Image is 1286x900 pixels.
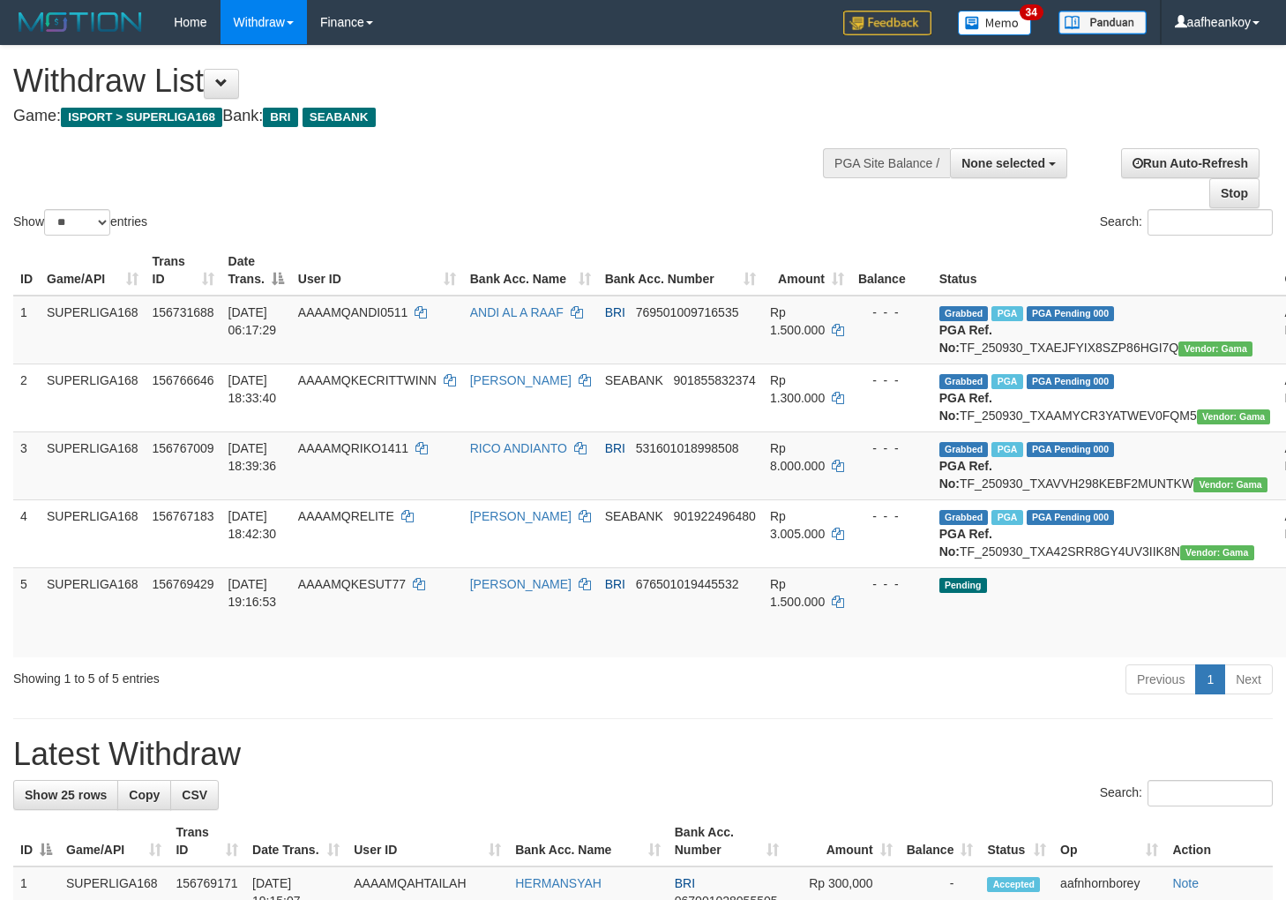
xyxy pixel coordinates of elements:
[228,373,277,405] span: [DATE] 18:33:40
[958,11,1032,35] img: Button%20Memo.svg
[13,499,40,567] td: 4
[298,373,437,387] span: AAAAMQKECRITTWINN
[636,441,739,455] span: Copy 531601018998508 to clipboard
[298,577,406,591] span: AAAAMQKESUT77
[1100,780,1273,806] label: Search:
[673,373,755,387] span: Copy 901855832374 to clipboard
[1121,148,1260,178] a: Run Auto-Refresh
[932,245,1278,296] th: Status
[13,245,40,296] th: ID
[843,11,931,35] img: Feedback.jpg
[170,780,219,810] a: CSV
[1148,780,1273,806] input: Search:
[1209,178,1260,208] a: Stop
[470,441,567,455] a: RICO ANDIANTO
[40,245,146,296] th: Game/API: activate to sort column ascending
[470,305,564,319] a: ANDI AL A RAAF
[939,459,992,491] b: PGA Ref. No:
[858,507,925,525] div: - - -
[13,9,147,35] img: MOTION_logo.png
[900,816,981,866] th: Balance: activate to sort column ascending
[939,306,989,321] span: Grabbed
[153,509,214,523] span: 156767183
[932,431,1278,499] td: TF_250930_TXAVVH298KEBF2MUNTKW
[347,816,508,866] th: User ID: activate to sort column ascending
[1100,209,1273,236] label: Search:
[153,305,214,319] span: 156731688
[1027,442,1115,457] span: PGA Pending
[939,442,989,457] span: Grabbed
[980,816,1053,866] th: Status: activate to sort column ascending
[961,156,1045,170] span: None selected
[228,305,277,337] span: [DATE] 06:17:29
[228,577,277,609] span: [DATE] 19:16:53
[823,148,950,178] div: PGA Site Balance /
[605,373,663,387] span: SEABANK
[858,371,925,389] div: - - -
[991,442,1022,457] span: Marked by aafheankoy
[605,577,625,591] span: BRI
[221,245,291,296] th: Date Trans.: activate to sort column descending
[117,780,171,810] a: Copy
[786,816,900,866] th: Amount: activate to sort column ascending
[13,567,40,657] td: 5
[932,296,1278,364] td: TF_250930_TXAEJFYIX8SZP86HGI7Q
[263,108,297,127] span: BRI
[298,441,408,455] span: AAAAMQRIKO1411
[770,577,825,609] span: Rp 1.500.000
[1125,664,1196,694] a: Previous
[470,373,572,387] a: [PERSON_NAME]
[636,577,739,591] span: Copy 676501019445532 to clipboard
[1058,11,1147,34] img: panduan.png
[40,567,146,657] td: SUPERLIGA168
[939,578,987,593] span: Pending
[44,209,110,236] select: Showentries
[950,148,1067,178] button: None selected
[1180,545,1254,560] span: Vendor URL: https://trx31.1velocity.biz
[598,245,763,296] th: Bank Acc. Number: activate to sort column ascending
[13,431,40,499] td: 3
[61,108,222,127] span: ISPORT > SUPERLIGA168
[939,510,989,525] span: Grabbed
[991,374,1022,389] span: Marked by aafheankoy
[13,780,118,810] a: Show 25 rows
[991,510,1022,525] span: Marked by aafheankoy
[605,441,625,455] span: BRI
[1027,306,1115,321] span: PGA Pending
[153,577,214,591] span: 156769429
[153,441,214,455] span: 156767009
[463,245,598,296] th: Bank Acc. Name: activate to sort column ascending
[129,788,160,802] span: Copy
[515,876,602,890] a: HERMANSYAH
[40,364,146,431] td: SUPERLIGA168
[1193,477,1267,492] span: Vendor URL: https://trx31.1velocity.biz
[13,296,40,364] td: 1
[939,323,992,355] b: PGA Ref. No:
[770,305,825,337] span: Rp 1.500.000
[13,663,523,687] div: Showing 1 to 5 of 5 entries
[1148,209,1273,236] input: Search:
[508,816,668,866] th: Bank Acc. Name: activate to sort column ascending
[858,304,925,321] div: - - -
[168,816,245,866] th: Trans ID: activate to sort column ascending
[605,509,663,523] span: SEABANK
[228,509,277,541] span: [DATE] 18:42:30
[303,108,376,127] span: SEABANK
[228,441,277,473] span: [DATE] 18:39:36
[851,245,932,296] th: Balance
[1027,374,1115,389] span: PGA Pending
[298,509,394,523] span: AAAAMQRELITE
[636,305,739,319] span: Copy 769501009716535 to clipboard
[858,439,925,457] div: - - -
[470,509,572,523] a: [PERSON_NAME]
[1053,816,1165,866] th: Op: activate to sort column ascending
[13,364,40,431] td: 2
[932,499,1278,567] td: TF_250930_TXA42SRR8GY4UV3IIK8N
[939,527,992,559] b: PGA Ref. No:
[245,816,347,866] th: Date Trans.: activate to sort column ascending
[673,509,755,523] span: Copy 901922496480 to clipboard
[1172,876,1199,890] a: Note
[182,788,207,802] span: CSV
[932,364,1278,431] td: TF_250930_TXAAMYCR3YATWEV0FQM5
[605,305,625,319] span: BRI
